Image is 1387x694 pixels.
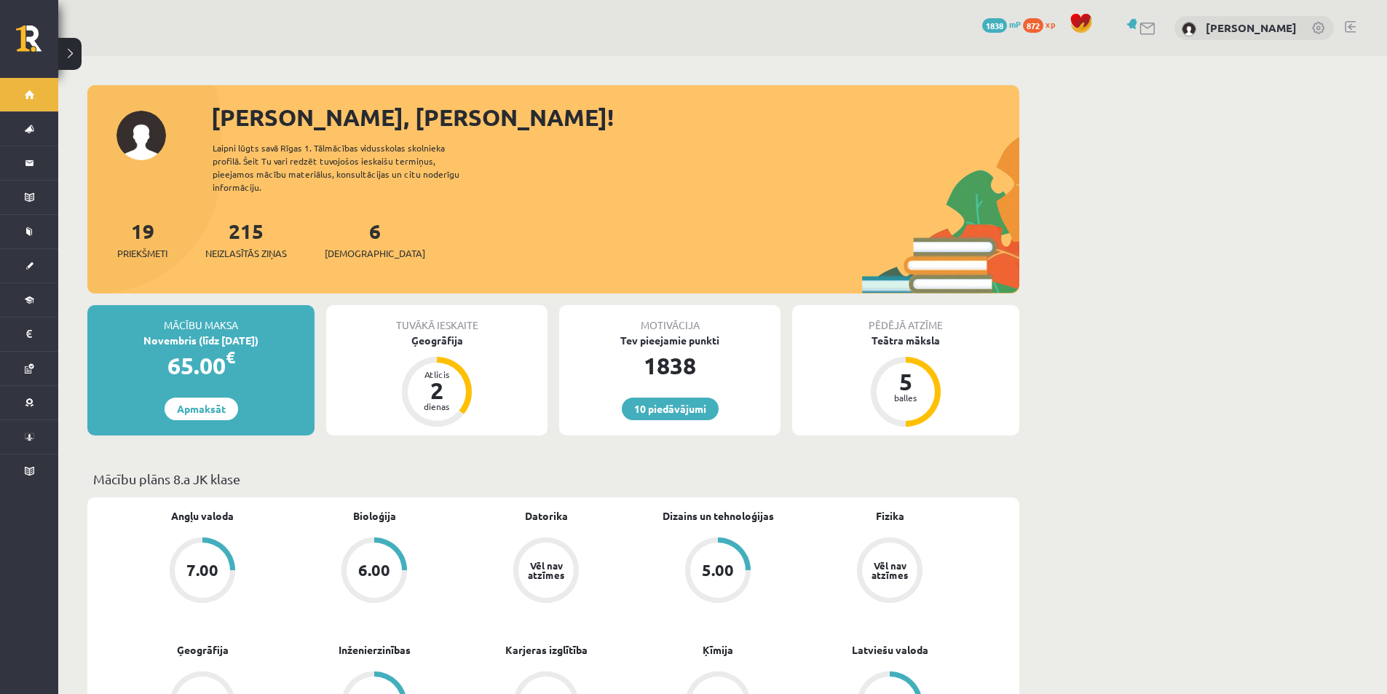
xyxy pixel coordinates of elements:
a: 215Neizlasītās ziņas [205,218,287,261]
a: 7.00 [116,537,288,606]
a: 6.00 [288,537,460,606]
span: € [226,347,235,368]
a: 19Priekšmeti [117,218,167,261]
div: Motivācija [559,305,781,333]
a: 872 xp [1023,18,1062,30]
a: Apmaksāt [165,398,238,420]
div: 5.00 [702,562,734,578]
a: Ķīmija [703,642,733,658]
div: Mācību maksa [87,305,315,333]
div: 7.00 [186,562,218,578]
div: Tev pieejamie punkti [559,333,781,348]
span: xp [1046,18,1055,30]
span: 872 [1023,18,1043,33]
a: Karjeras izglītība [505,642,588,658]
div: [PERSON_NAME], [PERSON_NAME]! [211,100,1019,135]
p: Mācību plāns 8.a JK klase [93,469,1013,489]
a: Rīgas 1. Tālmācības vidusskola [16,25,58,62]
div: 2 [415,379,459,402]
div: 65.00 [87,348,315,383]
a: Vēl nav atzīmes [804,537,976,606]
div: Laipni lūgts savā Rīgas 1. Tālmācības vidusskolas skolnieka profilā. Šeit Tu vari redzēt tuvojošo... [213,141,485,194]
a: Vēl nav atzīmes [460,537,632,606]
a: [PERSON_NAME] [1206,20,1297,35]
div: Ģeogrāfija [326,333,548,348]
div: 1838 [559,348,781,383]
div: Vēl nav atzīmes [869,561,910,580]
span: Neizlasītās ziņas [205,246,287,261]
div: Atlicis [415,370,459,379]
span: [DEMOGRAPHIC_DATA] [325,246,425,261]
img: Tamāra Māra Rīdere [1182,22,1196,36]
div: Novembris (līdz [DATE]) [87,333,315,348]
span: Priekšmeti [117,246,167,261]
a: Ģeogrāfija Atlicis 2 dienas [326,333,548,429]
div: Tuvākā ieskaite [326,305,548,333]
div: Vēl nav atzīmes [526,561,566,580]
span: 1838 [982,18,1007,33]
a: 5.00 [632,537,804,606]
a: 1838 mP [982,18,1021,30]
a: 6[DEMOGRAPHIC_DATA] [325,218,425,261]
a: Ģeogrāfija [177,642,229,658]
div: 6.00 [358,562,390,578]
a: Teātra māksla 5 balles [792,333,1019,429]
span: mP [1009,18,1021,30]
a: Inženierzinības [339,642,411,658]
div: balles [884,393,928,402]
div: Pēdējā atzīme [792,305,1019,333]
a: Bioloģija [353,508,396,524]
div: Teātra māksla [792,333,1019,348]
a: Fizika [876,508,904,524]
div: 5 [884,370,928,393]
a: Dizains un tehnoloģijas [663,508,774,524]
a: Angļu valoda [171,508,234,524]
a: Datorika [525,508,568,524]
a: Latviešu valoda [852,642,928,658]
a: 10 piedāvājumi [622,398,719,420]
div: dienas [415,402,459,411]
